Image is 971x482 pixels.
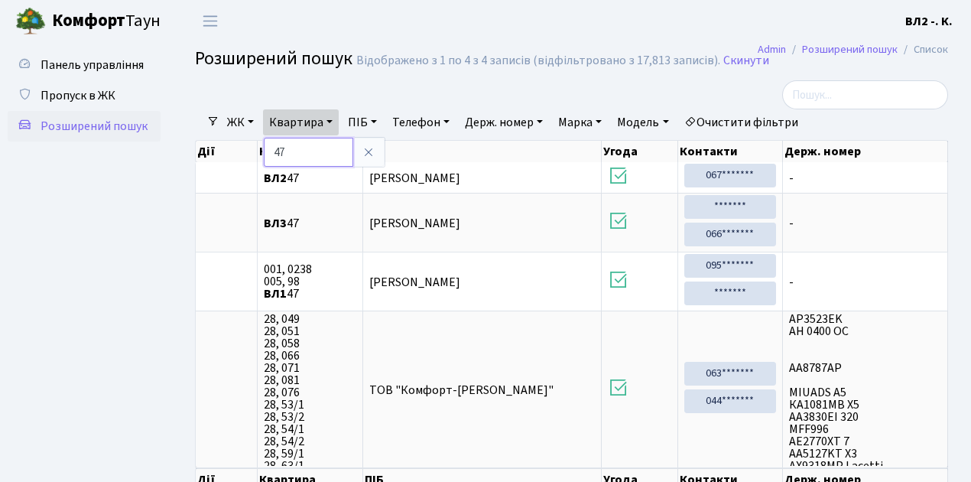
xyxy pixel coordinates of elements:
[459,109,549,135] a: Держ. номер
[258,141,363,162] th: Квартира
[264,285,287,302] b: ВЛ1
[369,274,460,291] span: [PERSON_NAME]
[602,141,678,162] th: Угода
[8,80,161,111] a: Пропуск в ЖК
[264,217,356,230] span: 47
[789,313,941,466] span: AP3523EK АН 0400 ОС АА8787АР MIUADS A5 КА1081МВ X5 АА3830ЕІ 320 MFF996 AE2770XT 7 AA5127KT X3 AX9...
[789,217,941,230] span: -
[41,57,144,73] span: Панель управління
[611,109,674,135] a: Модель
[52,8,161,34] span: Таун
[52,8,125,33] b: Комфорт
[789,172,941,184] span: -
[8,111,161,142] a: Розширений пошук
[735,34,971,66] nav: breadcrumb
[369,170,460,187] span: [PERSON_NAME]
[363,141,602,162] th: ПІБ
[8,50,161,80] a: Панель управління
[196,141,258,162] th: Дії
[802,41,898,57] a: Розширений пошук
[191,8,229,34] button: Переключити навігацію
[678,109,804,135] a: Очистити фільтри
[905,13,953,30] b: ВЛ2 -. К.
[898,41,948,58] li: Список
[15,6,46,37] img: logo.png
[342,109,383,135] a: ПІБ
[789,276,941,288] span: -
[369,215,460,232] span: [PERSON_NAME]
[264,313,356,466] span: 28, 049 28, 051 28, 058 28, 066 28, 071 28, 081 28, 076 28, 53/1 28, 53/2 28, 54/1 28, 54/2 28, 5...
[221,109,260,135] a: ЖК
[723,54,769,68] a: Скинути
[552,109,608,135] a: Марка
[41,118,148,135] span: Розширений пошук
[782,80,948,109] input: Пошук...
[264,172,356,184] span: 47
[905,12,953,31] a: ВЛ2 -. К.
[678,141,783,162] th: Контакти
[386,109,456,135] a: Телефон
[783,141,948,162] th: Держ. номер
[369,382,554,399] span: ТОВ "Комфорт-[PERSON_NAME]"
[264,170,287,187] b: ВЛ2
[264,263,356,300] span: 001, 0238 005, 98 47
[263,109,339,135] a: Квартира
[195,45,352,72] span: Розширений пошук
[41,87,115,104] span: Пропуск в ЖК
[356,54,720,68] div: Відображено з 1 по 4 з 4 записів (відфільтровано з 17,813 записів).
[264,215,287,232] b: ВЛ3
[758,41,786,57] a: Admin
